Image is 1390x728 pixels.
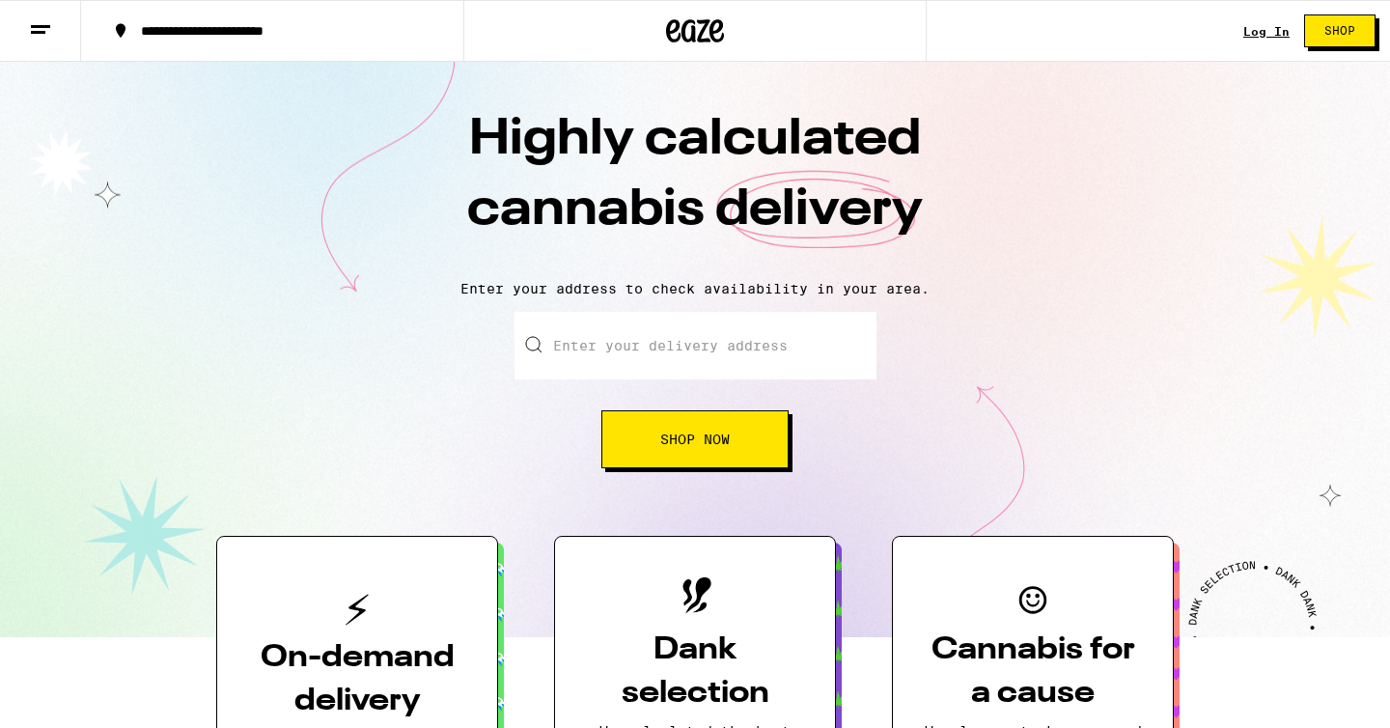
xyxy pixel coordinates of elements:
button: Shop [1304,14,1376,47]
h1: Highly calculated cannabis delivery [357,105,1033,266]
h3: Dank selection [586,629,804,715]
button: Shop Now [601,410,789,468]
input: Enter your delivery address [514,312,876,379]
a: Log In [1243,25,1290,38]
span: Shop Now [660,433,730,446]
p: Enter your address to check availability in your area. [19,281,1371,296]
span: Shop [1324,25,1355,37]
h3: Cannabis for a cause [924,629,1142,715]
h3: On-demand delivery [248,636,466,723]
a: Shop [1290,14,1390,47]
